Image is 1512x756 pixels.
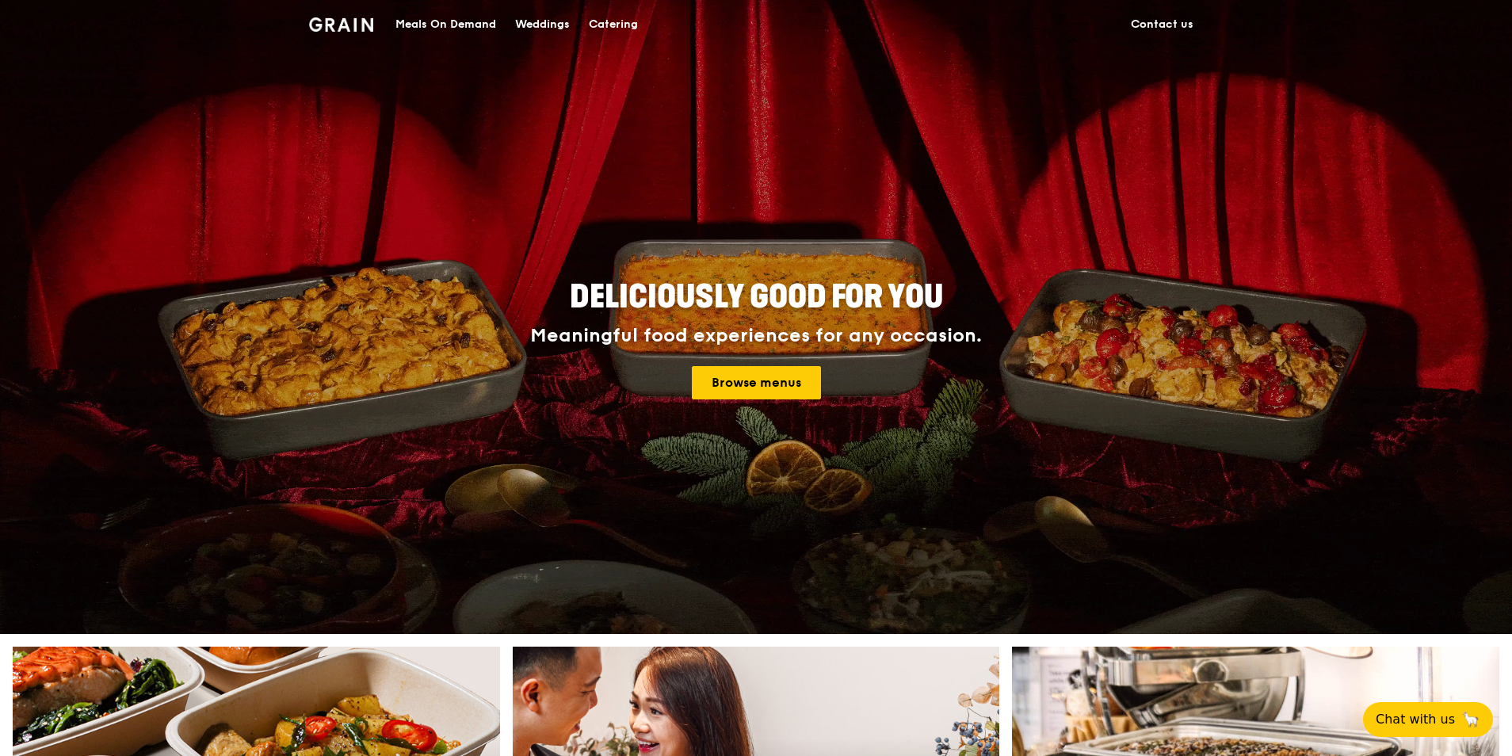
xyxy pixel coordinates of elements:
span: Deliciously good for you [570,278,943,316]
div: Weddings [515,1,570,48]
span: Chat with us [1376,710,1455,729]
a: Contact us [1121,1,1203,48]
div: Catering [589,1,638,48]
div: Meaningful food experiences for any occasion. [471,325,1041,347]
a: Browse menus [692,366,821,399]
img: Grain [309,17,373,32]
button: Chat with us🦙 [1363,702,1493,737]
a: Weddings [506,1,579,48]
div: Meals On Demand [395,1,496,48]
a: Catering [579,1,647,48]
span: 🦙 [1461,710,1480,729]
